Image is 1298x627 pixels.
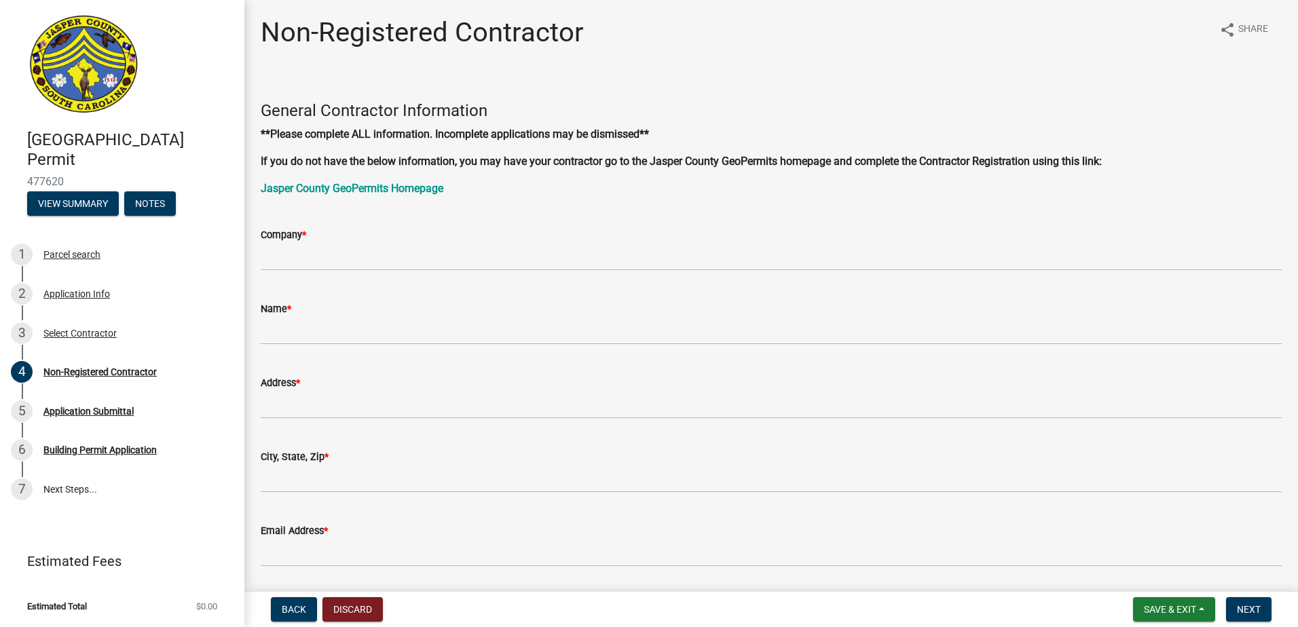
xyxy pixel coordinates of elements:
[271,597,317,622] button: Back
[43,406,134,416] div: Application Submittal
[1144,604,1196,615] span: Save & Exit
[261,379,300,388] label: Address
[1208,16,1279,43] button: shareShare
[1133,597,1215,622] button: Save & Exit
[1226,597,1272,622] button: Next
[11,322,33,344] div: 3
[27,14,141,116] img: Jasper County, South Carolina
[27,602,87,611] span: Estimated Total
[124,191,176,216] button: Notes
[261,128,649,140] strong: **Please complete ALL information. Incomplete applications may be dismissed**
[43,445,157,455] div: Building Permit Application
[261,527,328,536] label: Email Address
[27,191,119,216] button: View Summary
[261,231,306,240] label: Company
[43,367,157,377] div: Non-Registered Contractor
[11,400,33,422] div: 5
[261,155,1102,168] strong: If you do not have the below information, you may have your contractor go to the Jasper County Ge...
[27,199,119,210] wm-modal-confirm: Summary
[261,16,584,49] h1: Non-Registered Contractor
[261,182,443,195] a: Jasper County GeoPermits Homepage
[124,199,176,210] wm-modal-confirm: Notes
[282,604,306,615] span: Back
[322,597,383,622] button: Discard
[1219,22,1236,38] i: share
[11,548,223,575] a: Estimated Fees
[43,250,100,259] div: Parcel search
[43,289,110,299] div: Application Info
[11,361,33,383] div: 4
[1238,22,1268,38] span: Share
[11,283,33,305] div: 2
[261,305,291,314] label: Name
[261,101,1282,121] h4: General Contractor Information
[261,453,329,462] label: City, State, Zip
[43,328,117,338] div: Select Contractor
[11,439,33,461] div: 6
[11,244,33,265] div: 1
[27,130,234,170] h4: [GEOGRAPHIC_DATA] Permit
[1237,604,1261,615] span: Next
[196,602,217,611] span: $0.00
[11,478,33,500] div: 7
[27,175,217,188] span: 477620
